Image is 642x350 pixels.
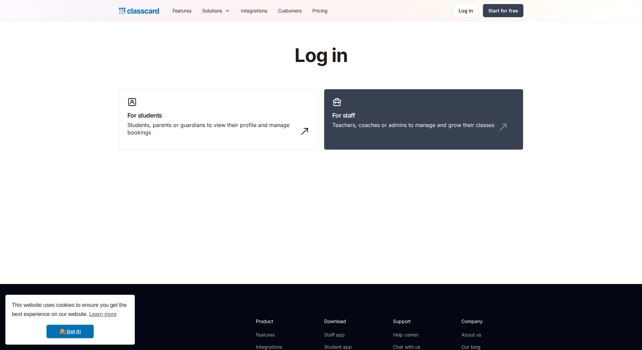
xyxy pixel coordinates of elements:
[5,295,135,345] div: cookieconsent
[127,121,297,136] div: Students, parents or guardians to view their profile and manage bookings
[393,318,420,325] h2: Support
[488,7,518,14] div: Start for free
[119,6,159,15] a: home
[214,45,428,66] h1: Log in
[324,331,352,338] a: Staff app
[202,7,222,14] div: Solutions
[236,3,273,18] a: Integrations
[197,3,236,18] div: Solutions
[461,331,506,338] a: About us
[393,331,420,338] a: Help center
[453,4,479,18] a: Log in
[459,7,473,14] div: Log in
[461,318,506,325] h2: Company
[127,111,310,120] h3: For students
[256,331,292,338] a: Features
[256,318,292,325] h2: Product
[88,309,118,319] a: learn more about cookies
[324,318,352,325] h2: Download
[307,3,333,18] a: Pricing
[119,89,318,150] a: For studentsStudents, parents or guardians to view their profile and manage bookings
[47,325,94,338] a: dismiss cookie message
[483,4,523,17] a: Start for free
[12,301,128,319] span: This website uses cookies to ensure you get the best experience on our website.
[273,3,307,18] a: Customers
[332,111,515,120] h3: For staff
[332,121,494,129] div: Teachers, coaches or admins to manage and grow their classes
[324,89,523,150] a: For staffTeachers, coaches or admins to manage and grow their classes
[167,3,197,18] a: Features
